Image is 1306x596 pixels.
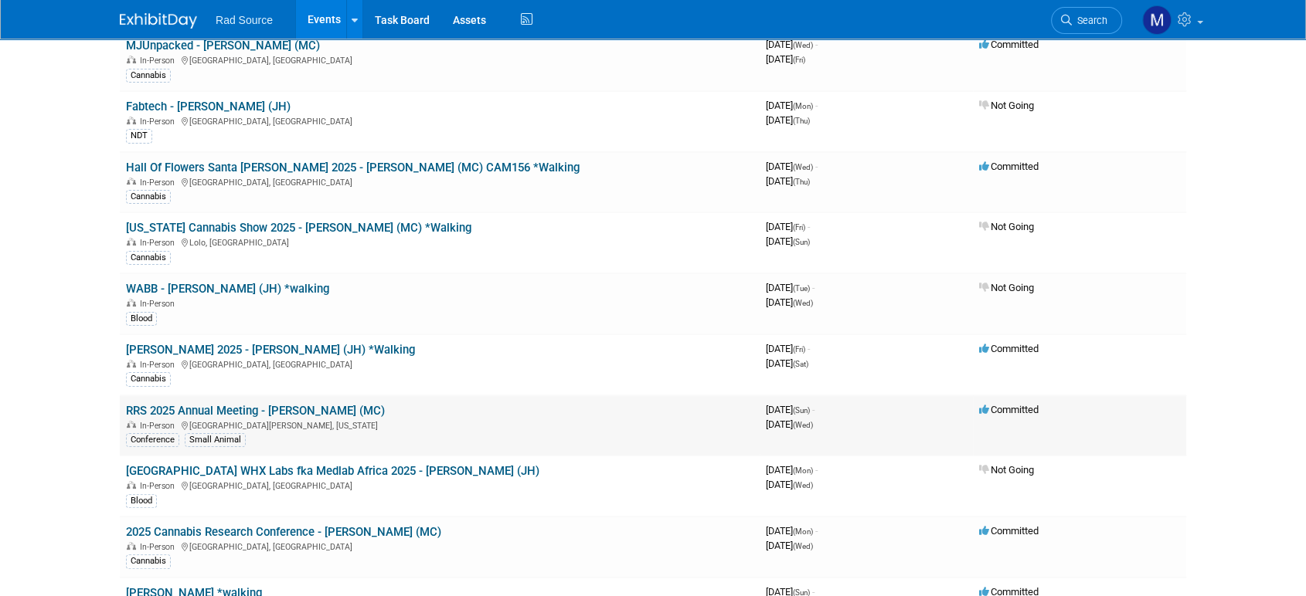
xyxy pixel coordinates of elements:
[766,479,813,490] span: [DATE]
[793,284,810,293] span: (Tue)
[140,421,179,431] span: In-Person
[766,357,808,369] span: [DATE]
[140,238,179,248] span: In-Person
[979,343,1039,354] span: Committed
[766,296,813,308] span: [DATE]
[140,360,179,370] span: In-Person
[126,53,753,66] div: [GEOGRAPHIC_DATA], [GEOGRAPHIC_DATA]
[126,190,171,204] div: Cannabis
[793,238,810,246] span: (Sun)
[812,282,815,293] span: -
[127,360,136,367] img: In-Person Event
[127,117,136,124] img: In-Person Event
[793,527,813,536] span: (Mon)
[126,525,441,539] a: 2025 Cannabis Research Conference - [PERSON_NAME] (MC)
[979,100,1034,111] span: Not Going
[793,178,810,186] span: (Thu)
[126,251,171,265] div: Cannabis
[793,481,813,489] span: (Wed)
[126,479,753,491] div: [GEOGRAPHIC_DATA], [GEOGRAPHIC_DATA]
[766,525,818,537] span: [DATE]
[766,39,818,50] span: [DATE]
[126,343,415,357] a: [PERSON_NAME] 2025 - [PERSON_NAME] (JH) *Walking
[766,53,805,65] span: [DATE]
[766,343,810,354] span: [DATE]
[216,14,273,26] span: Rad Source
[793,421,813,429] span: (Wed)
[766,282,815,293] span: [DATE]
[127,238,136,246] img: In-Person Event
[1142,5,1172,35] img: Melissa Conboy
[126,100,291,113] a: Fabtech - [PERSON_NAME] (JH)
[766,114,810,126] span: [DATE]
[120,13,197,29] img: ExhibitDay
[127,542,136,550] img: In-Person Event
[815,161,818,172] span: -
[140,542,179,552] span: In-Person
[127,56,136,63] img: In-Person Event
[126,372,171,386] div: Cannabis
[815,39,818,50] span: -
[766,221,810,232] span: [DATE]
[1072,15,1107,26] span: Search
[1051,7,1122,34] a: Search
[793,345,805,354] span: (Fri)
[126,235,753,248] div: Lolo, [GEOGRAPHIC_DATA]
[793,406,810,415] span: (Sun)
[793,117,810,125] span: (Thu)
[979,221,1034,232] span: Not Going
[126,540,753,552] div: [GEOGRAPHIC_DATA], [GEOGRAPHIC_DATA]
[766,161,818,172] span: [DATE]
[766,418,813,430] span: [DATE]
[126,114,753,127] div: [GEOGRAPHIC_DATA], [GEOGRAPHIC_DATA]
[812,404,815,415] span: -
[127,481,136,489] img: In-Person Event
[126,554,171,568] div: Cannabis
[126,221,471,235] a: [US_STATE] Cannabis Show 2025 - [PERSON_NAME] (MC) *Walking
[126,39,320,52] a: MJUnpacked - [PERSON_NAME] (MC)
[979,404,1039,415] span: Committed
[793,56,805,64] span: (Fri)
[979,282,1034,293] span: Not Going
[126,357,753,370] div: [GEOGRAPHIC_DATA], [GEOGRAPHIC_DATA]
[140,481,179,491] span: In-Person
[793,163,813,171] span: (Wed)
[126,161,580,174] a: Hall Of Flowers Santa [PERSON_NAME] 2025 - [PERSON_NAME] (MC) CAM156 *Walking
[793,360,808,368] span: (Sat)
[126,282,329,296] a: WABB - [PERSON_NAME] (JH) *walking
[979,39,1039,50] span: Committed
[793,466,813,475] span: (Mon)
[979,525,1039,537] span: Committed
[126,312,157,326] div: Blood
[766,404,815,415] span: [DATE]
[793,41,813,49] span: (Wed)
[126,129,152,143] div: NDT
[185,433,246,447] div: Small Animal
[140,178,179,188] span: In-Person
[126,494,157,508] div: Blood
[126,464,539,478] a: [GEOGRAPHIC_DATA] WHX Labs fka Medlab Africa 2025 - [PERSON_NAME] (JH)
[140,299,179,309] span: In-Person
[127,421,136,428] img: In-Person Event
[766,175,810,187] span: [DATE]
[140,117,179,127] span: In-Person
[815,464,818,476] span: -
[126,404,385,418] a: RRS 2025 Annual Meeting - [PERSON_NAME] (MC)
[979,161,1039,172] span: Committed
[140,56,179,66] span: In-Person
[979,464,1034,476] span: Not Going
[815,100,818,111] span: -
[126,433,179,447] div: Conference
[815,525,818,537] span: -
[808,343,810,354] span: -
[127,299,136,306] img: In-Person Event
[766,540,813,551] span: [DATE]
[127,178,136,185] img: In-Person Event
[126,175,753,188] div: [GEOGRAPHIC_DATA], [GEOGRAPHIC_DATA]
[766,100,818,111] span: [DATE]
[793,223,805,232] span: (Fri)
[766,464,818,476] span: [DATE]
[793,102,813,110] span: (Mon)
[808,221,810,232] span: -
[793,299,813,307] span: (Wed)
